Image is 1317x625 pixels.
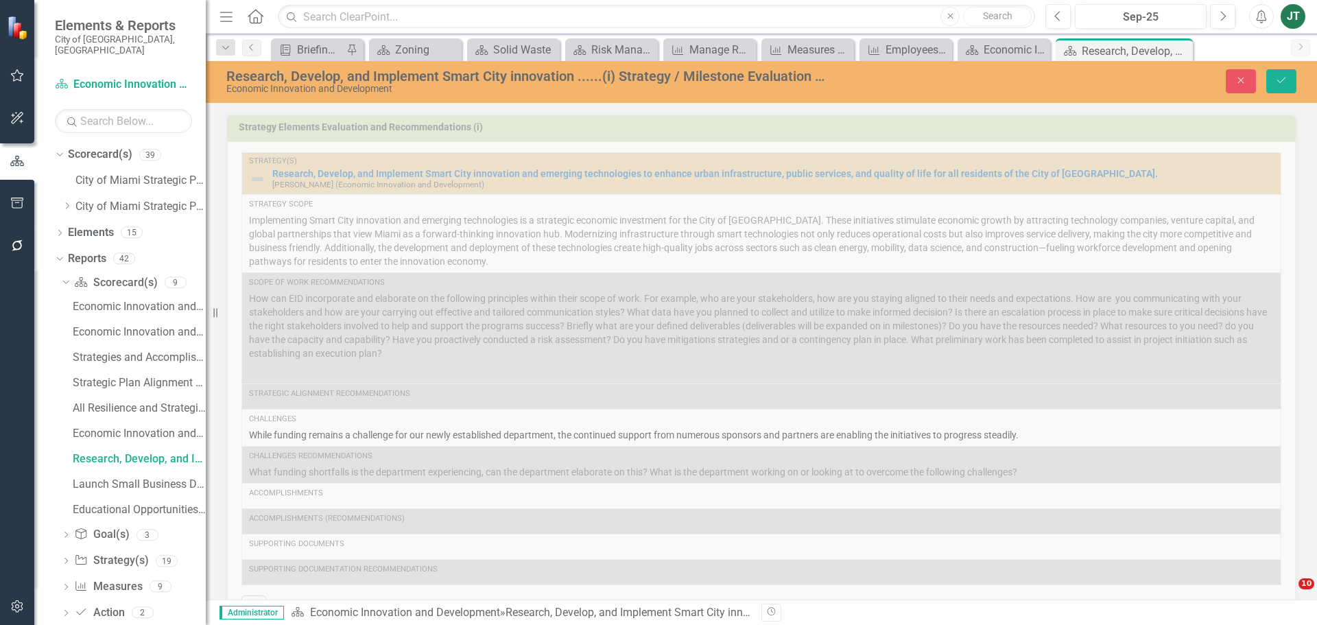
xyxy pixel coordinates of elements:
div: Research, Develop, and Implement Smart City innovation ......(i) Strategy / Milestone Evaluation ... [226,69,827,84]
div: Manage Reports [689,41,752,58]
a: Measures [74,579,142,595]
a: Solid Waste [471,41,556,58]
a: Manage Reports [667,41,752,58]
div: Strategies and Accomplishments [73,351,206,364]
div: 2 [132,607,154,619]
div: All Resilience and Strategic Actions for Economic Innovation and Development [73,402,206,414]
a: Scorecard(s) [74,275,157,291]
a: Strategies and Accomplishments [69,346,206,368]
span: Search [983,10,1012,21]
div: 9 [165,276,187,288]
span: Administrator [219,606,284,620]
div: Launch Small Business Development Programs....(ii) Strategy / Milestone Evaluation and Recommenda... [73,478,206,491]
div: Research, Develop, and Implement Smart City innovation ......(i) Strategy / Milestone Evaluation ... [506,606,1113,619]
a: Employees participating in well-being program (percent) [863,41,949,58]
a: Goal(s) [74,527,129,543]
div: 3 [137,529,158,541]
div: Economic Innovation and Development Evaluation and Recommendations [73,427,206,440]
div: Employees participating in well-being program (percent) [886,41,949,58]
span: Elements & Reports [55,17,192,34]
div: Economic Innovation and Development [984,41,1047,58]
iframe: Intercom live chat [1270,578,1303,611]
a: Economic Innovation and Development [55,77,192,93]
div: 19 [156,555,178,567]
a: Action [74,605,124,621]
a: Economic Innovation and Development [961,41,1047,58]
a: Economic Innovation and Development Evaluation and Recommendations [69,422,206,444]
a: Zoning [372,41,458,58]
div: 9 [150,581,171,593]
div: 39 [139,149,161,161]
input: Search Below... [55,109,192,133]
a: City of Miami Strategic Plan (NEW) [75,199,206,215]
div: Briefing Books [297,41,343,58]
a: Reports [68,251,106,267]
a: Briefing Books [274,41,343,58]
div: Risk Management [591,41,654,58]
button: Sep-25 [1075,4,1207,29]
a: Launch Small Business Development Programs....(ii) Strategy / Milestone Evaluation and Recommenda... [69,473,206,495]
a: Research, Develop, and Implement Smart City innovation ......(i) Strategy / Milestone Evaluation ... [69,447,206,469]
div: » [291,605,751,621]
button: JT [1281,4,1305,29]
div: Economic Innovation and Development [73,300,206,313]
span: 10 [1298,578,1314,589]
div: Economic Innovation and Development Proposed Budget (Strategic Plans and Performance Measures) FY... [73,326,206,338]
small: City of [GEOGRAPHIC_DATA], [GEOGRAPHIC_DATA] [55,34,192,56]
img: ClearPoint Strategy [7,16,31,40]
div: 42 [113,252,135,264]
div: Measures Monthly (3-Periods) Report [787,41,851,58]
a: Economic Innovation and Development [69,295,206,317]
a: City of Miami Strategic Plan [75,173,206,189]
a: Economic Innovation and Development [310,606,500,619]
a: Scorecard(s) [68,147,132,163]
div: Research, Develop, and Implement Smart City innovation ......(i) Strategy / Milestone Evaluation ... [73,453,206,465]
a: Risk Management [569,41,654,58]
button: Search [963,7,1032,26]
a: Educational Opportunities and Workforce Development....(iii) Strategy / Milestone Evaluation and ... [69,498,206,520]
div: 15 [121,227,143,239]
a: All Resilience and Strategic Actions for Economic Innovation and Development [69,397,206,418]
a: Strategic Plan Alignment and Performance Measures [69,371,206,393]
div: Zoning [395,41,458,58]
div: Solid Waste [493,41,556,58]
div: Sep-25 [1080,9,1202,25]
div: Educational Opportunities and Workforce Development....(iii) Strategy / Milestone Evaluation and ... [73,504,206,516]
div: Economic Innovation and Development [226,84,827,94]
a: Elements [68,225,114,241]
div: Research, Develop, and Implement Smart City innovation ......(i) Strategy / Milestone Evaluation ... [1082,43,1189,60]
a: Measures Monthly (3-Periods) Report [765,41,851,58]
a: Economic Innovation and Development Proposed Budget (Strategic Plans and Performance Measures) FY... [69,320,206,342]
input: Search ClearPoint... [278,5,1035,29]
div: Strategic Plan Alignment and Performance Measures [73,377,206,389]
a: Strategy(s) [74,553,148,569]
